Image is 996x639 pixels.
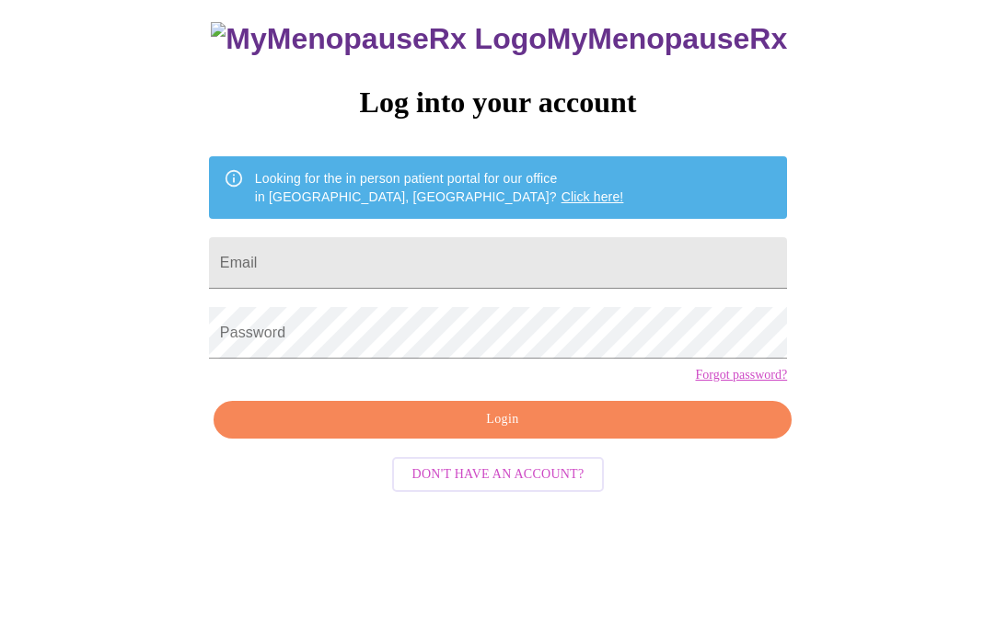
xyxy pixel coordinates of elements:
a: Click here! [562,189,624,204]
button: Login [214,401,792,439]
span: Don't have an account? [412,463,585,486]
h3: MyMenopauseRx [211,22,787,56]
a: Forgot password? [695,368,787,382]
div: Looking for the in person patient portal for our office in [GEOGRAPHIC_DATA], [GEOGRAPHIC_DATA]? [255,162,624,213]
img: MyMenopauseRx Logo [211,22,546,56]
span: Login [235,408,770,431]
h3: Log into your account [209,86,787,120]
a: Don't have an account? [388,464,609,480]
button: Don't have an account? [392,457,605,493]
